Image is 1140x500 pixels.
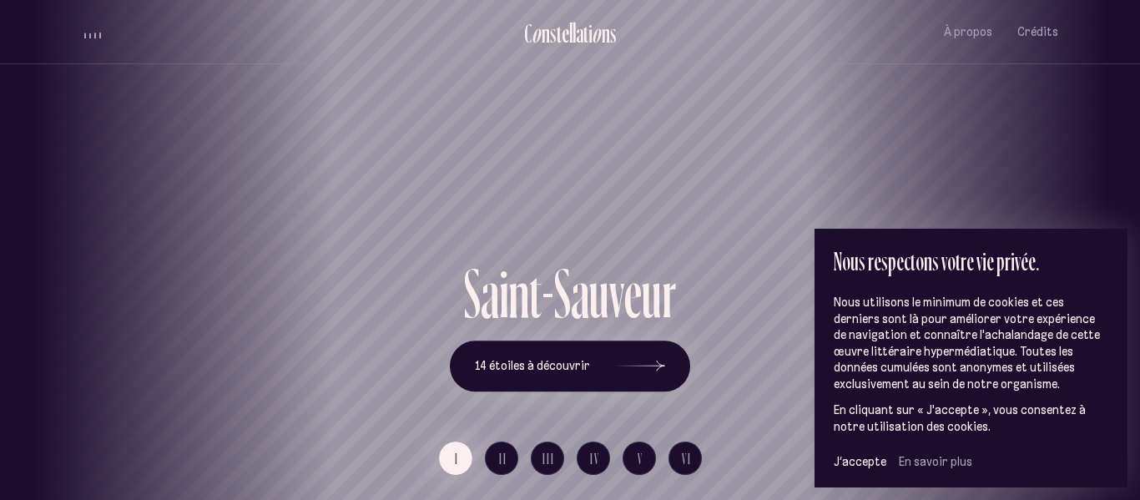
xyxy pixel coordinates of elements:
[576,19,583,47] div: a
[529,259,542,328] div: t
[834,247,1109,275] h2: Nous respectons votre vie privée.
[610,19,617,47] div: s
[485,442,518,475] button: II
[542,259,554,328] div: -
[577,442,610,475] button: IV
[450,341,690,392] button: 14 étoiles à découvrir
[569,19,573,47] div: l
[1017,25,1058,39] span: Crédits
[481,259,499,328] div: a
[439,442,472,475] button: I
[944,13,992,52] button: À propos
[464,259,481,328] div: S
[562,19,569,47] div: e
[475,359,590,373] span: 14 étoiles à découvrir
[499,452,507,466] span: II
[583,19,588,47] div: t
[524,19,532,47] div: C
[554,259,571,328] div: S
[531,442,564,475] button: III
[542,19,550,47] div: n
[590,452,600,466] span: IV
[642,259,662,328] div: u
[532,19,542,47] div: o
[589,259,609,328] div: u
[542,452,555,466] span: III
[662,259,676,328] div: r
[592,19,602,47] div: o
[455,452,459,466] span: I
[602,19,610,47] div: n
[571,259,589,328] div: a
[834,402,1109,435] p: En cliquant sur « J'accepte », vous consentez à notre utilisation des cookies.
[573,19,576,47] div: l
[638,452,643,466] span: V
[668,442,702,475] button: VI
[682,452,692,466] span: VI
[588,19,593,47] div: i
[899,454,972,469] a: En savoir plus
[557,19,562,47] div: t
[1017,13,1058,52] button: Crédits
[508,259,529,328] div: n
[499,259,508,328] div: i
[609,259,624,328] div: v
[624,259,642,328] div: e
[623,442,656,475] button: V
[944,25,992,39] span: À propos
[834,454,886,469] button: J’accepte
[550,19,557,47] div: s
[834,295,1109,392] p: Nous utilisons le minimum de cookies et ces derniers sont là pour améliorer votre expérience de n...
[82,23,103,41] button: volume audio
